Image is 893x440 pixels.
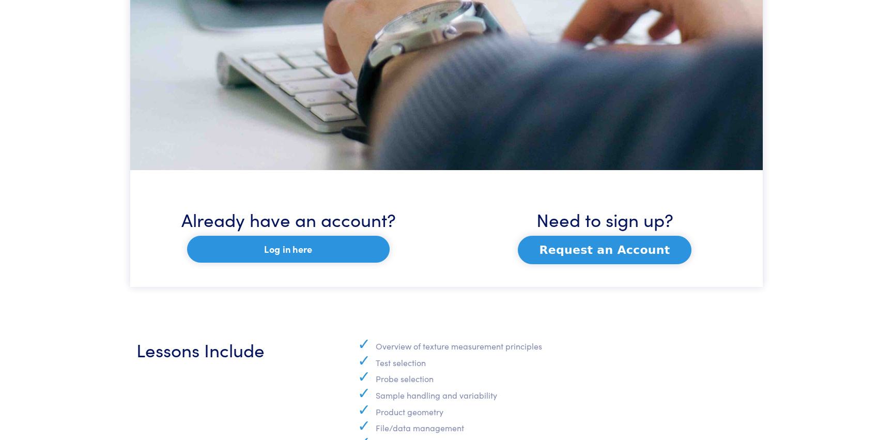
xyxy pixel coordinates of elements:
li: Sample handling and variability [374,386,757,402]
button: Request an Account [518,236,691,264]
li: Overview of texture measurement principles [374,337,757,353]
a: Log in here [187,236,390,263]
li: File/data management [374,418,757,435]
li: Probe selection [374,369,757,386]
h3: Lessons Include [136,337,282,362]
h3: Already have an account? [136,170,440,232]
h3: Need to sign up? [453,170,757,232]
li: Test selection [374,353,757,370]
li: Product geometry [374,402,757,419]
